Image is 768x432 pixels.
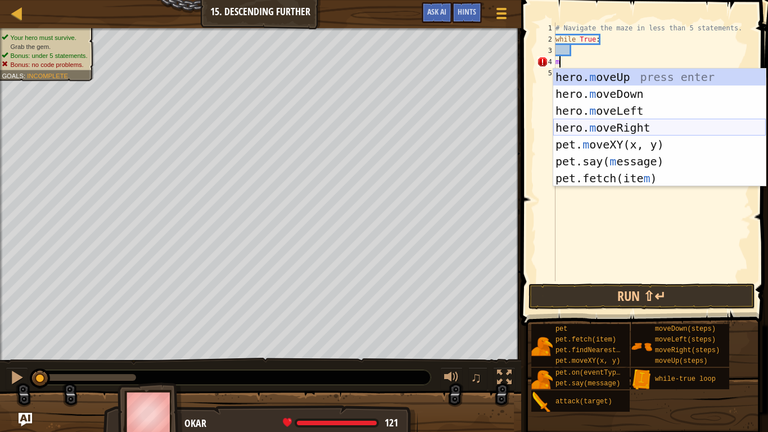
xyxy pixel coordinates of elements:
[27,72,68,79] span: Incomplete
[528,283,755,309] button: Run ⇧↵
[6,367,28,390] button: Ctrl + P: Pause
[2,60,87,69] li: Bonus: no code problems.
[487,2,516,29] button: Show game menu
[555,369,661,377] span: pet.on(eventType, handler)
[531,336,553,357] img: portrait.png
[385,416,398,430] span: 121
[2,72,24,79] span: Goals
[655,325,716,333] span: moveDown(steps)
[537,67,555,79] div: 5
[427,6,446,17] span: Ask AI
[440,367,463,390] button: Adjust volume
[537,56,555,67] div: 4
[19,413,32,426] button: Ask AI
[471,369,482,386] span: ♫
[11,43,51,50] span: Grab the gem.
[631,336,652,357] img: portrait.png
[555,380,620,388] span: pet.say(message)
[655,375,716,383] span: while-true loop
[655,346,720,354] span: moveRight(steps)
[283,418,398,428] div: health: 121 / 121
[655,357,708,365] span: moveUp(steps)
[531,391,553,413] img: portrait.png
[555,398,612,406] span: attack(target)
[458,6,476,17] span: Hints
[555,336,616,344] span: pet.fetch(item)
[2,33,87,42] li: Your hero must survive.
[422,2,452,23] button: Ask AI
[11,34,76,41] span: Your hero must survive.
[11,52,88,59] span: Bonus: under 5 statements.
[555,325,568,333] span: pet
[655,336,716,344] span: moveLeft(steps)
[24,72,27,79] span: :
[11,61,84,68] span: Bonus: no code problems.
[531,369,553,390] img: portrait.png
[537,34,555,45] div: 2
[2,51,87,60] li: Bonus: under 5 statements.
[631,369,652,390] img: portrait.png
[2,42,87,51] li: Grab the gem.
[555,346,665,354] span: pet.findNearestByType(type)
[537,45,555,56] div: 3
[184,416,406,431] div: Okar
[555,357,620,365] span: pet.moveXY(x, y)
[468,367,487,390] button: ♫
[537,22,555,34] div: 1
[493,367,516,390] button: Toggle fullscreen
